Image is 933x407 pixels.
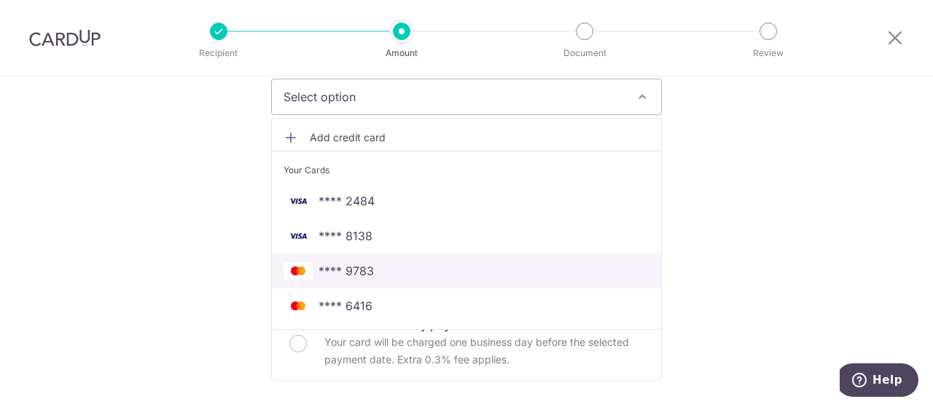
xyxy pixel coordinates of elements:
[284,297,313,315] img: MASTERCARD
[284,262,313,280] img: MASTERCARD
[324,333,644,368] p: Your card will be charged one business day before the selected payment date. Extra 0.3% fee applies.
[531,46,639,60] p: Document
[271,79,662,115] button: Select option
[310,130,649,145] span: Add credit card
[284,227,313,245] img: VISA
[165,46,273,60] p: Recipient
[272,125,661,151] a: Add credit card
[840,363,918,400] iframe: Opens a widget where you can find more information
[714,46,822,60] p: Review
[284,163,329,178] span: Your Cards
[271,118,662,330] ul: Select option
[284,88,623,106] span: Select option
[284,192,313,210] img: VISA
[29,29,101,47] img: CardUp
[348,46,456,60] p: Amount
